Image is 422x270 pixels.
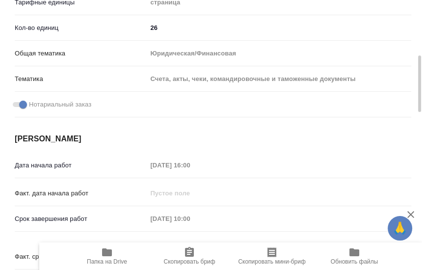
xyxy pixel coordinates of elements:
[147,45,411,62] div: Юридическая/Финансовая
[331,258,378,265] span: Обновить файлы
[238,258,305,265] span: Скопировать мини-бриф
[147,71,411,87] div: Счета, акты, чеки, командировочные и таможенные документы
[147,186,233,200] input: Пустое поле
[15,49,147,58] p: Общая тематика
[15,23,147,33] p: Кол-во единиц
[147,21,411,35] input: ✎ Введи что-нибудь
[87,258,127,265] span: Папка на Drive
[313,243,396,270] button: Обновить файлы
[15,214,147,224] p: Срок завершения работ
[66,243,148,270] button: Папка на Drive
[148,243,231,270] button: Скопировать бриф
[163,258,215,265] span: Скопировать бриф
[29,100,91,109] span: Нотариальный заказ
[15,74,147,84] p: Тематика
[15,252,147,262] p: Факт. срок заверш. работ
[147,212,233,226] input: Пустое поле
[15,189,147,198] p: Факт. дата начала работ
[392,218,408,239] span: 🙏
[15,133,411,145] h4: [PERSON_NAME]
[388,216,412,241] button: 🙏
[15,161,147,170] p: Дата начала работ
[231,243,313,270] button: Скопировать мини-бриф
[147,158,233,172] input: Пустое поле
